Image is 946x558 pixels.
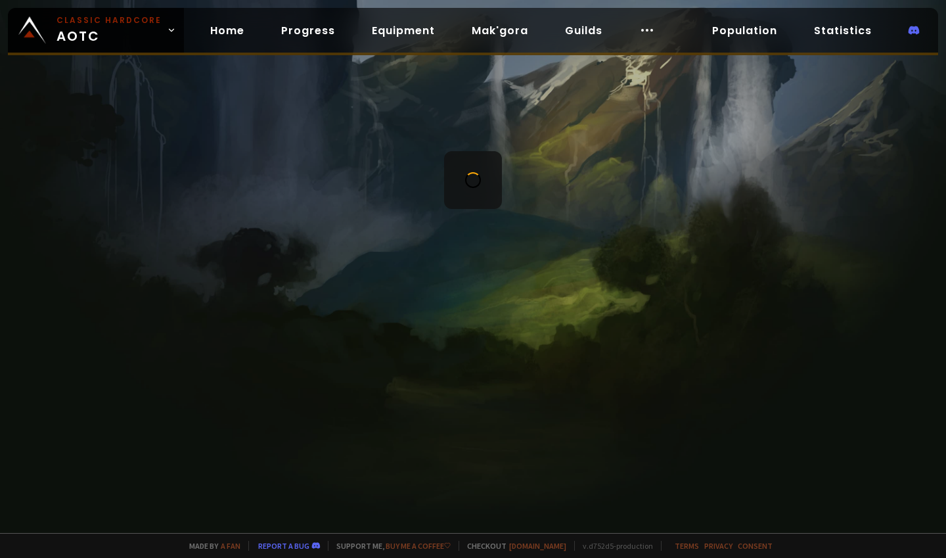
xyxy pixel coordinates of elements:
[258,541,309,551] a: Report a bug
[554,17,613,44] a: Guilds
[221,541,240,551] a: a fan
[361,17,445,44] a: Equipment
[328,541,451,551] span: Support me,
[509,541,566,551] a: [DOMAIN_NAME]
[702,17,788,44] a: Population
[386,541,451,551] a: Buy me a coffee
[675,541,699,551] a: Terms
[461,17,539,44] a: Mak'gora
[803,17,882,44] a: Statistics
[8,8,184,53] a: Classic HardcoreAOTC
[56,14,162,46] span: AOTC
[459,541,566,551] span: Checkout
[181,541,240,551] span: Made by
[704,541,732,551] a: Privacy
[56,14,162,26] small: Classic Hardcore
[738,541,773,551] a: Consent
[574,541,653,551] span: v. d752d5 - production
[200,17,255,44] a: Home
[271,17,346,44] a: Progress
